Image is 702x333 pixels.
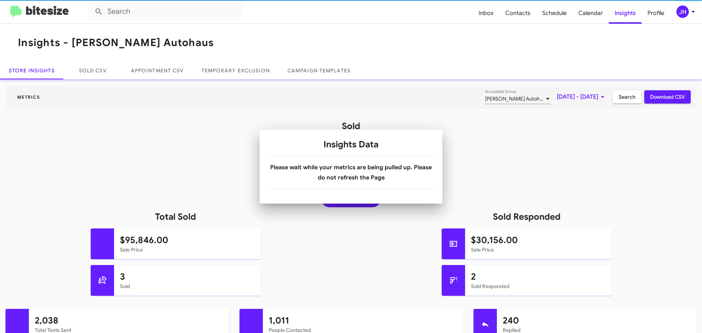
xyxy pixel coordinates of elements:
[120,234,255,246] h1: $95,846.00
[676,5,689,18] div: JH
[270,164,432,181] b: Please wait while your metrics are being pulled up. Please do not refresh the Page
[619,90,635,103] span: Search
[279,62,359,79] a: Campaign Templates
[122,62,193,79] a: Appointment CSV
[471,283,606,290] mat-card-subtitle: Sold Responded
[485,95,548,102] span: [PERSON_NAME] Autohaus
[499,3,536,24] span: Contacts
[120,283,255,290] mat-card-subtitle: Sold
[11,94,46,100] span: Metrics
[269,315,457,326] h1: 1,011
[351,211,702,223] h1: Sold Responded
[471,246,606,253] mat-card-subtitle: Sale Price
[64,62,122,79] a: Sold CSV
[120,271,255,283] h1: 3
[573,3,609,24] span: Calendar
[35,315,223,326] h1: 2,038
[471,234,606,246] h1: $30,156.00
[18,37,214,49] h1: Insights - [PERSON_NAME] Autohaus
[642,3,670,24] span: Profile
[557,90,607,103] span: [DATE] - [DATE]
[120,246,255,253] mat-card-subtitle: Sale Price
[473,3,499,24] span: Inbox
[503,315,691,326] h1: 240
[268,139,434,150] h1: Insights Data
[650,90,685,103] span: Download CSV
[609,3,642,24] span: Insights
[88,3,242,20] input: Search
[193,62,279,79] a: Temporary Exclusion
[536,3,573,24] span: Schedule
[471,271,606,283] h1: 2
